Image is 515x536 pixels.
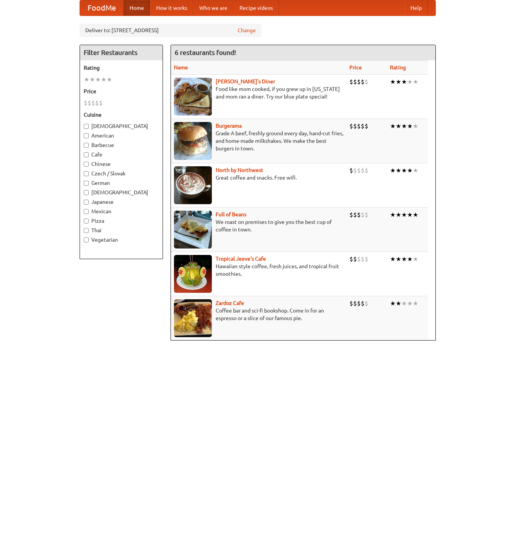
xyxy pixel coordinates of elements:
[365,255,368,263] li: $
[357,211,361,219] li: $
[396,166,401,175] li: ★
[84,238,89,242] input: Vegetarian
[401,122,407,130] li: ★
[84,141,159,149] label: Barbecue
[193,0,233,16] a: Who we are
[216,78,275,84] a: [PERSON_NAME]'s Diner
[349,299,353,308] li: $
[407,211,413,219] li: ★
[413,299,418,308] li: ★
[413,166,418,175] li: ★
[84,132,159,139] label: American
[174,174,343,181] p: Great coffee and snacks. Free wifi.
[106,75,112,84] li: ★
[390,78,396,86] li: ★
[84,236,159,244] label: Vegetarian
[390,64,406,70] a: Rating
[390,299,396,308] li: ★
[396,122,401,130] li: ★
[124,0,150,16] a: Home
[365,122,368,130] li: $
[353,255,357,263] li: $
[407,255,413,263] li: ★
[91,99,95,107] li: $
[84,124,89,129] input: [DEMOGRAPHIC_DATA]
[84,160,159,168] label: Chinese
[353,299,357,308] li: $
[349,166,353,175] li: $
[174,211,212,248] img: beans.jpg
[84,209,89,214] input: Mexican
[396,299,401,308] li: ★
[365,211,368,219] li: $
[407,78,413,86] li: ★
[413,255,418,263] li: ★
[84,181,89,186] input: German
[407,299,413,308] li: ★
[361,78,365,86] li: $
[84,179,159,187] label: German
[353,211,357,219] li: $
[84,151,159,158] label: Cafe
[80,23,261,37] div: Deliver to: [STREET_ADDRESS]
[361,299,365,308] li: $
[175,49,236,56] ng-pluralize: 6 restaurants found!
[390,255,396,263] li: ★
[84,133,89,138] input: American
[396,255,401,263] li: ★
[84,152,89,157] input: Cafe
[174,218,343,233] p: We roast on premises to give you the best cup of coffee in town.
[84,228,89,233] input: Thai
[174,166,212,204] img: north.jpg
[349,211,353,219] li: $
[216,256,266,262] a: Tropical Jeeve's Cafe
[349,78,353,86] li: $
[401,166,407,175] li: ★
[361,255,365,263] li: $
[233,0,279,16] a: Recipe videos
[401,78,407,86] li: ★
[84,219,89,223] input: Pizza
[84,208,159,215] label: Mexican
[357,166,361,175] li: $
[84,99,88,107] li: $
[174,255,212,293] img: jeeves.jpg
[401,255,407,263] li: ★
[84,198,159,206] label: Japanese
[365,78,368,86] li: $
[84,171,89,176] input: Czech / Slovak
[150,0,193,16] a: How it works
[84,162,89,167] input: Chinese
[216,167,263,173] a: North by Northwest
[407,166,413,175] li: ★
[349,255,353,263] li: $
[401,211,407,219] li: ★
[89,75,95,84] li: ★
[174,85,343,100] p: Food like mom cooked, if you grew up in [US_STATE] and mom ran a diner. Try our blue plate special!
[84,190,89,195] input: [DEMOGRAPHIC_DATA]
[216,211,246,217] b: Full of Beans
[401,299,407,308] li: ★
[407,122,413,130] li: ★
[174,64,188,70] a: Name
[390,122,396,130] li: ★
[357,299,361,308] li: $
[84,111,159,119] h5: Cuisine
[413,78,418,86] li: ★
[99,99,103,107] li: $
[349,64,362,70] a: Price
[216,300,244,306] b: Zardoz Cafe
[396,78,401,86] li: ★
[353,78,357,86] li: $
[349,122,353,130] li: $
[174,122,212,160] img: burgerama.jpg
[84,227,159,234] label: Thai
[413,122,418,130] li: ★
[84,64,159,72] h5: Rating
[88,99,91,107] li: $
[80,45,163,60] h4: Filter Restaurants
[216,123,242,129] b: Burgerama
[84,200,89,205] input: Japanese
